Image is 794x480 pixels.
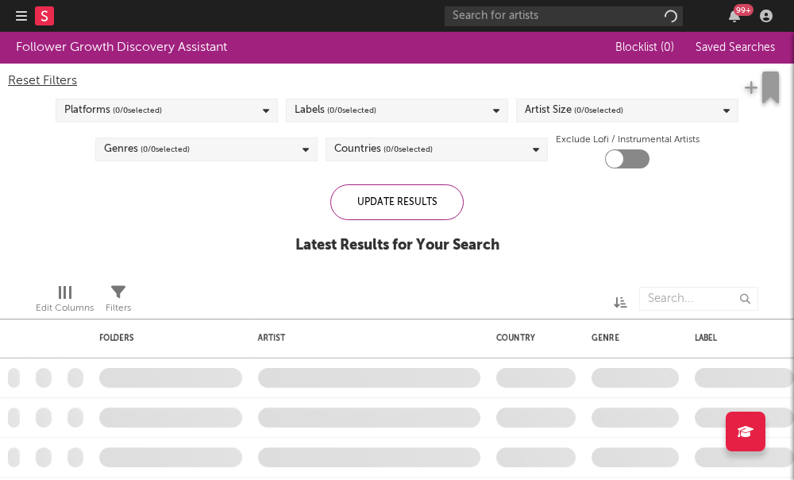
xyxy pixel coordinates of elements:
div: Latest Results for Your Search [295,236,499,255]
div: Folders [99,334,218,343]
span: ( 0 / 0 selected) [574,101,623,120]
div: Artist [258,334,472,343]
div: Reset Filters [8,72,786,91]
div: Follower Growth Discovery Assistant [16,38,227,57]
div: Genre [592,334,671,343]
span: Blocklist [615,42,674,53]
span: Saved Searches [696,42,778,53]
span: ( 0 / 0 selected) [113,101,162,120]
button: Saved Searches [691,41,778,54]
div: Country [496,334,568,343]
div: Platforms [64,101,162,120]
div: Filters [106,299,131,318]
span: ( 0 ) [661,42,674,53]
div: Artist Size [525,101,623,120]
div: Update Results [330,184,464,220]
input: Search... [639,287,758,311]
div: Label [695,334,786,343]
button: 99+ [729,10,740,22]
label: Exclude Lofi / Instrumental Artists [556,130,700,149]
div: Genres [104,140,190,159]
span: ( 0 / 0 selected) [327,101,376,120]
div: Labels [295,101,376,120]
div: Filters [106,279,131,325]
span: ( 0 / 0 selected) [141,140,190,159]
div: Countries [334,140,433,159]
div: 99 + [734,4,754,16]
input: Search for artists [445,6,683,26]
span: ( 0 / 0 selected) [384,140,433,159]
div: Edit Columns [36,279,94,325]
div: Edit Columns [36,299,94,318]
